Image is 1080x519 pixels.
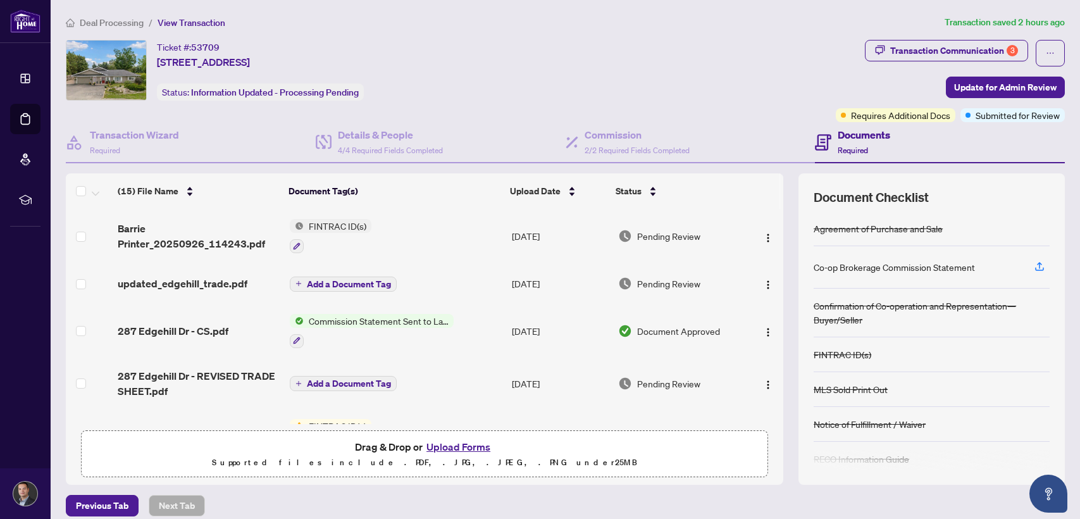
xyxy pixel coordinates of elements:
button: Previous Tab [66,495,139,516]
span: Document Checklist [814,189,929,206]
div: Agreement of Purchase and Sale [814,222,943,235]
article: Transaction saved 2 hours ago [945,15,1065,30]
button: Status IconCommission Statement Sent to Lawyer [290,314,454,348]
th: Upload Date [505,173,611,209]
span: Information Updated - Processing Pending [191,87,359,98]
div: Notice of Fulfillment / Waiver [814,417,926,431]
img: logo [10,9,40,33]
span: Upload Date [510,184,561,198]
td: [DATE] [507,263,613,304]
span: Required [90,146,120,155]
span: Requires Additional Docs [851,108,950,122]
button: Add a Document Tag [290,277,397,292]
button: Upload Forms [423,439,494,455]
span: Barrie Printer_20250926_114243.pdf [118,221,280,251]
span: 287 Edgehill Dr - CS.pdf [118,323,228,339]
span: Add a Document Tag [307,280,391,289]
img: Logo [763,280,773,290]
span: (15) File Name [118,184,178,198]
span: Pending Review [637,377,700,391]
div: Status: [157,84,364,101]
span: Drag & Drop orUpload FormsSupported files include .PDF, .JPG, .JPEG, .PNG under25MB [82,431,767,478]
span: 53709 [191,42,220,53]
span: Required [838,146,868,155]
span: [STREET_ADDRESS] [157,54,250,70]
span: Pending Review [637,277,700,291]
span: updated_edgehill_trade.pdf [118,276,247,291]
h4: Documents [838,127,890,142]
span: home [66,18,75,27]
span: FINTRAC ID(s) [304,219,371,233]
span: Document Needs Work [637,422,728,449]
span: Status [616,184,642,198]
span: Document Approved [637,324,720,338]
span: 287 Edgehill Dr - REVISED TRADE SHEET.pdf [118,368,280,399]
button: Transaction Communication3 [865,40,1028,61]
button: Add a Document Tag [290,275,397,292]
button: Open asap [1029,475,1067,513]
button: Logo [758,373,778,394]
button: Add a Document Tag [290,376,397,391]
span: plus [295,280,302,287]
th: (15) File Name [113,173,284,209]
img: Document Status [618,377,632,391]
span: plus [295,380,302,387]
span: Pending Review [637,229,700,243]
span: fintrac-identification-record-[PERSON_NAME]-20250925-123616.pdf [118,420,280,451]
span: Commission Statement Sent to Lawyer [304,314,454,328]
td: [DATE] [507,209,613,263]
span: Submitted for Review [976,108,1060,122]
span: View Transaction [158,17,225,28]
img: Logo [763,380,773,390]
td: [DATE] [507,304,613,358]
div: Confirmation of Co-operation and Representation—Buyer/Seller [814,299,1050,327]
button: Next Tab [149,495,205,516]
p: Supported files include .PDF, .JPG, .JPEG, .PNG under 25 MB [89,455,760,470]
img: Logo [763,233,773,243]
div: MLS Sold Print Out [814,382,888,396]
span: Previous Tab [76,496,128,516]
img: Status Icon [290,419,304,433]
th: Document Tag(s) [283,173,505,209]
span: Update for Admin Review [954,77,1057,97]
li: / [149,15,152,30]
div: Co-op Brokerage Commission Statement [814,260,975,274]
img: Document Status [618,324,632,338]
span: Deal Processing [80,17,144,28]
div: FINTRAC ID(s) [814,347,871,361]
button: Logo [758,273,778,294]
td: [DATE] [507,409,613,463]
span: 4/4 Required Fields Completed [338,146,443,155]
div: Ticket #: [157,40,220,54]
img: Document Status [618,277,632,291]
h4: Transaction Wizard [90,127,179,142]
h4: Commission [585,127,690,142]
td: [DATE] [507,358,613,409]
button: Update for Admin Review [946,77,1065,98]
img: IMG-S12393326_1.jpg [66,41,146,100]
div: Transaction Communication [890,41,1018,61]
button: Logo [758,321,778,341]
span: Drag & Drop or [355,439,494,455]
span: FINTRAC ID(s) [304,419,371,433]
th: Status [611,173,743,209]
button: Status IconFINTRAC ID(s) [290,419,371,453]
span: Add a Document Tag [307,379,391,388]
img: Logo [763,327,773,337]
img: Status Icon [290,219,304,233]
img: Status Icon [290,314,304,328]
div: 3 [1007,45,1018,56]
button: Status IconFINTRAC ID(s) [290,219,371,253]
img: Profile Icon [13,482,37,506]
button: Add a Document Tag [290,375,397,392]
button: Logo [758,226,778,246]
span: 2/2 Required Fields Completed [585,146,690,155]
img: Document Status [618,229,632,243]
h4: Details & People [338,127,443,142]
span: ellipsis [1046,49,1055,58]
